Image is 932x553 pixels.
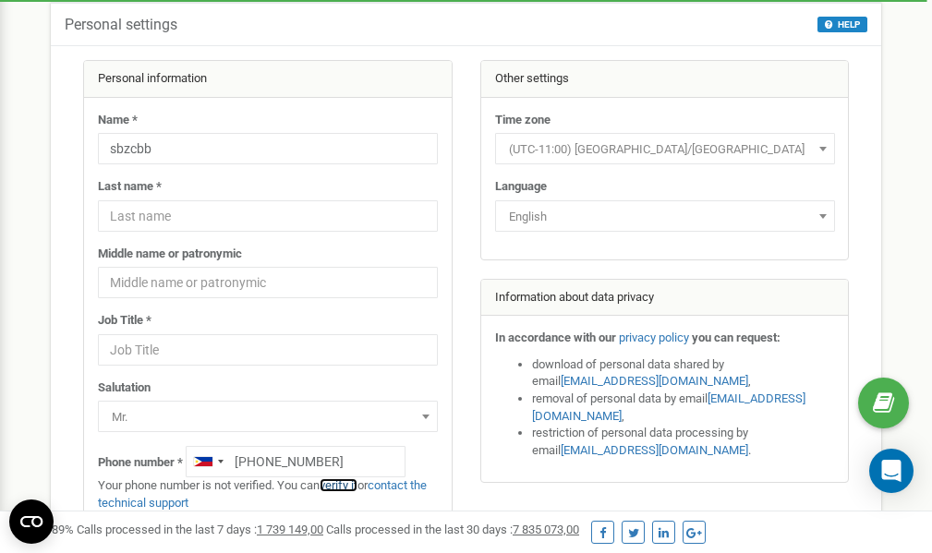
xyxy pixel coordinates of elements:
[495,178,547,196] label: Language
[187,447,229,476] div: Telephone country code
[561,374,748,388] a: [EMAIL_ADDRESS][DOMAIN_NAME]
[98,477,438,511] p: Your phone number is not verified. You can or
[495,331,616,344] strong: In accordance with our
[104,404,431,430] span: Mr.
[532,391,805,423] a: [EMAIL_ADDRESS][DOMAIN_NAME]
[98,401,438,432] span: Mr.
[98,379,151,397] label: Salutation
[98,246,242,263] label: Middle name or patronymic
[502,137,829,162] span: (UTC-11:00) Pacific/Midway
[532,425,835,459] li: restriction of personal data processing by email .
[502,204,829,230] span: English
[98,178,162,196] label: Last name *
[532,356,835,391] li: download of personal data shared by email ,
[495,112,551,129] label: Time zone
[619,331,689,344] a: privacy policy
[513,523,579,536] u: 7 835 073,00
[77,523,323,536] span: Calls processed in the last 7 days :
[98,334,438,366] input: Job Title
[84,61,452,98] div: Personal information
[98,454,183,472] label: Phone number *
[481,61,849,98] div: Other settings
[9,499,54,544] button: Open CMP widget
[98,112,138,129] label: Name *
[98,267,438,298] input: Middle name or patronymic
[98,478,427,510] a: contact the technical support
[98,133,438,164] input: Name
[257,523,323,536] u: 1 739 149,00
[495,133,835,164] span: (UTC-11:00) Pacific/Midway
[186,446,405,477] input: +1-800-555-55-55
[98,200,438,232] input: Last name
[495,200,835,232] span: English
[65,17,177,33] h5: Personal settings
[481,280,849,317] div: Information about data privacy
[692,331,781,344] strong: you can request:
[869,449,914,493] div: Open Intercom Messenger
[561,443,748,457] a: [EMAIL_ADDRESS][DOMAIN_NAME]
[326,523,579,536] span: Calls processed in the last 30 days :
[532,391,835,425] li: removal of personal data by email ,
[817,17,867,32] button: HELP
[320,478,357,492] a: verify it
[98,312,151,330] label: Job Title *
